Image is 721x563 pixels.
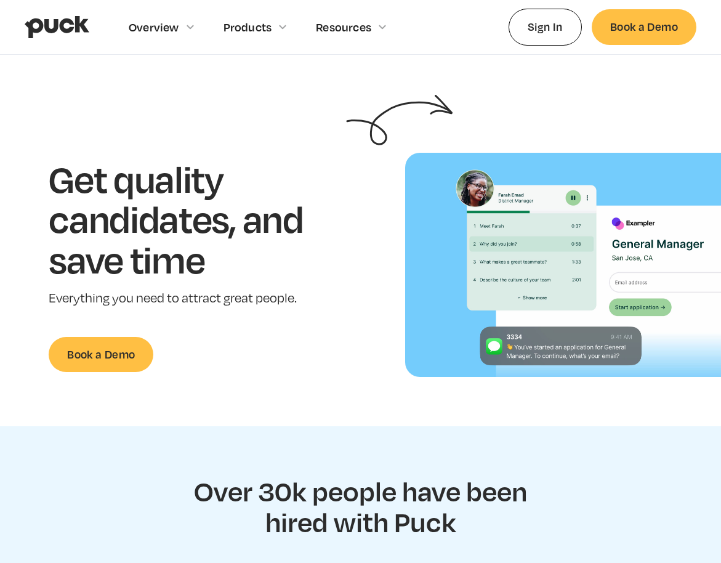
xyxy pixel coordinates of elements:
[592,9,696,44] a: Book a Demo
[316,20,371,34] div: Resources
[49,158,341,280] h1: Get quality candidates, and save time
[49,337,153,372] a: Book a Demo
[129,20,179,34] div: Overview
[49,290,341,307] p: Everything you need to attract great people.
[224,20,272,34] div: Products
[179,476,542,537] h2: Over 30k people have been hired with Puck
[509,9,582,45] a: Sign In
